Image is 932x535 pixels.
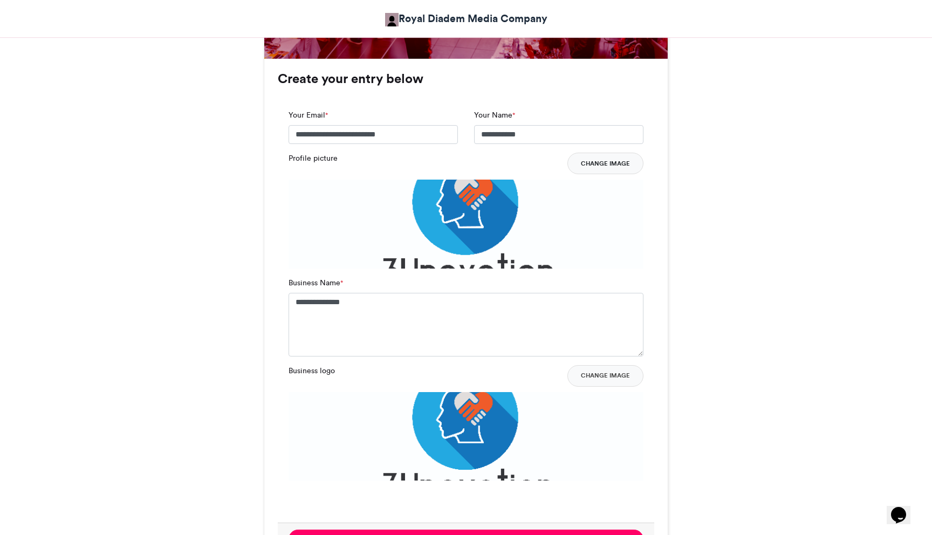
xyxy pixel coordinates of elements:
label: Profile picture [289,153,338,164]
a: Royal Diadem Media Company [385,11,547,26]
label: Business Name [289,277,343,289]
iframe: chat widget [887,492,921,524]
h3: Create your entry below [278,72,654,85]
button: Change Image [567,153,643,174]
button: Change Image [567,365,643,387]
label: Your Name [474,109,515,121]
img: Sunday Adebakin [385,13,399,26]
label: Your Email [289,109,328,121]
label: Business logo [289,365,335,376]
